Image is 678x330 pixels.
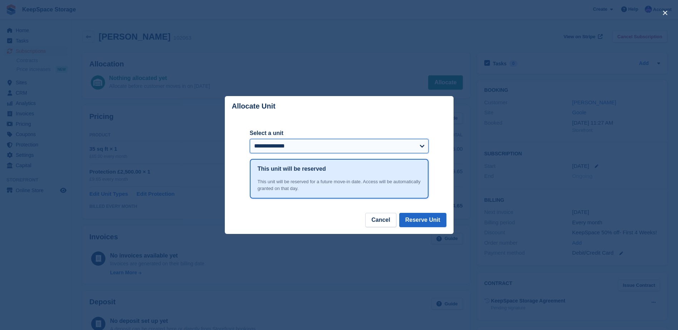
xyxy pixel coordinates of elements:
button: close [659,7,671,19]
p: Allocate Unit [232,102,276,110]
div: This unit will be reserved for a future move-in date. Access will be automatically granted on tha... [258,178,421,192]
label: Select a unit [250,129,429,137]
h1: This unit will be reserved [258,165,326,173]
button: Cancel [365,213,396,227]
button: Reserve Unit [399,213,446,227]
